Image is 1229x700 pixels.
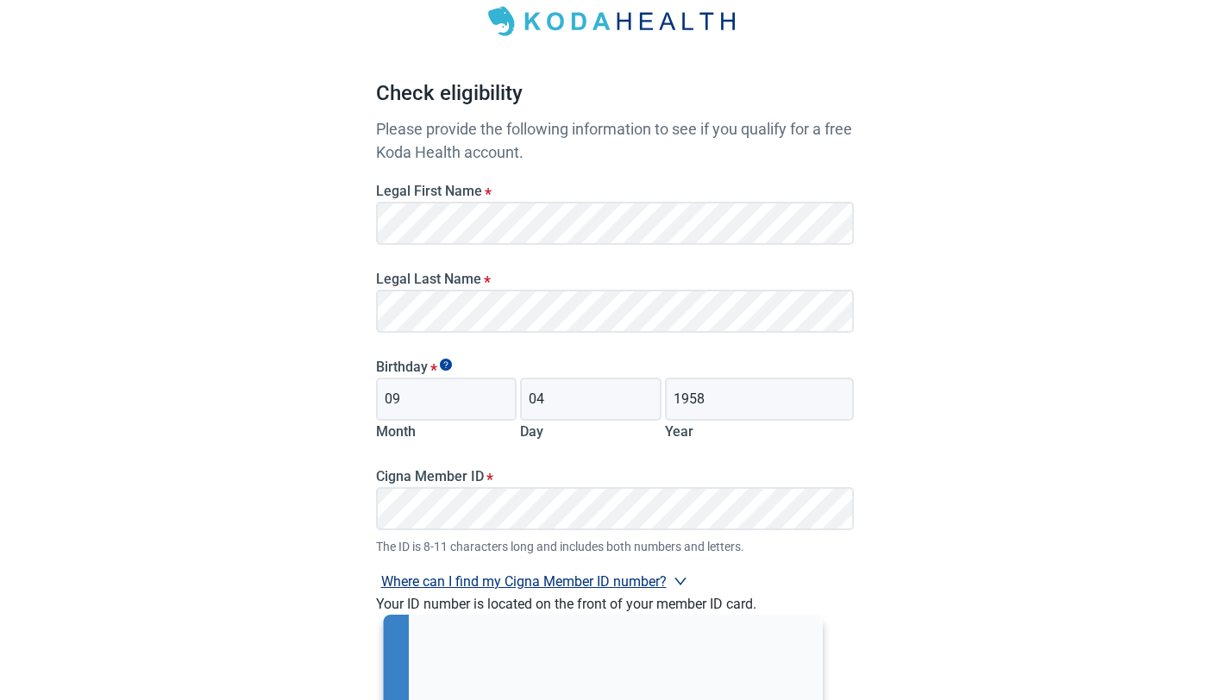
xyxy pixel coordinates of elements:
p: Please provide the following information to see if you qualify for a free Koda Health account. [376,117,854,164]
input: Birth year [665,378,853,421]
span: right [674,574,687,588]
label: Legal First Name [376,183,854,199]
label: Your ID number is located on the front of your member ID card. [376,596,756,612]
label: Day [520,423,543,440]
button: Where can I find my Cigna Member ID number? [376,570,693,593]
input: Birth month [376,378,517,421]
legend: Birthday [376,359,854,375]
span: The ID is 8-11 characters long and includes both numbers and letters. [376,537,854,556]
label: Year [665,423,693,440]
span: Show tooltip [440,359,452,371]
label: Legal Last Name [376,271,854,287]
label: Month [376,423,416,440]
input: Birth day [520,378,662,421]
label: Cigna Member ID [376,468,854,484]
h1: Check eligibility [376,78,854,117]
